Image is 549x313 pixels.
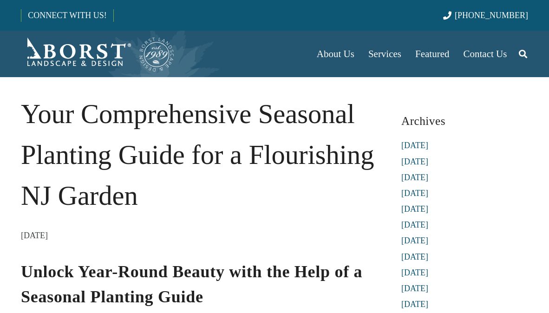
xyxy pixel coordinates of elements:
[455,11,528,20] span: [PHONE_NUMBER]
[415,48,449,59] span: Featured
[401,284,428,293] a: [DATE]
[464,48,507,59] span: Contact Us
[457,31,514,77] a: Contact Us
[401,300,428,309] a: [DATE]
[317,48,354,59] span: About Us
[21,228,48,242] time: 23 March 2024 at 08:30:12 America/New_York
[401,111,528,131] h3: Archives
[21,4,113,26] a: CONNECT WITH US!
[514,42,532,65] a: Search
[408,31,456,77] a: Featured
[21,35,175,72] a: Borst-Logo
[401,189,428,198] a: [DATE]
[401,268,428,277] a: [DATE]
[368,48,401,59] span: Services
[21,94,376,216] h1: Your Comprehensive Seasonal Planting Guide for a Flourishing NJ Garden
[401,173,428,182] a: [DATE]
[310,31,361,77] a: About Us
[401,204,428,214] a: [DATE]
[401,141,428,150] a: [DATE]
[361,31,408,77] a: Services
[21,262,362,306] strong: Unlock Year-Round Beauty with the Help of a Seasonal Planting Guide
[401,236,428,245] a: [DATE]
[401,220,428,229] a: [DATE]
[443,11,528,20] a: [PHONE_NUMBER]
[401,157,428,166] a: [DATE]
[401,252,428,261] a: [DATE]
